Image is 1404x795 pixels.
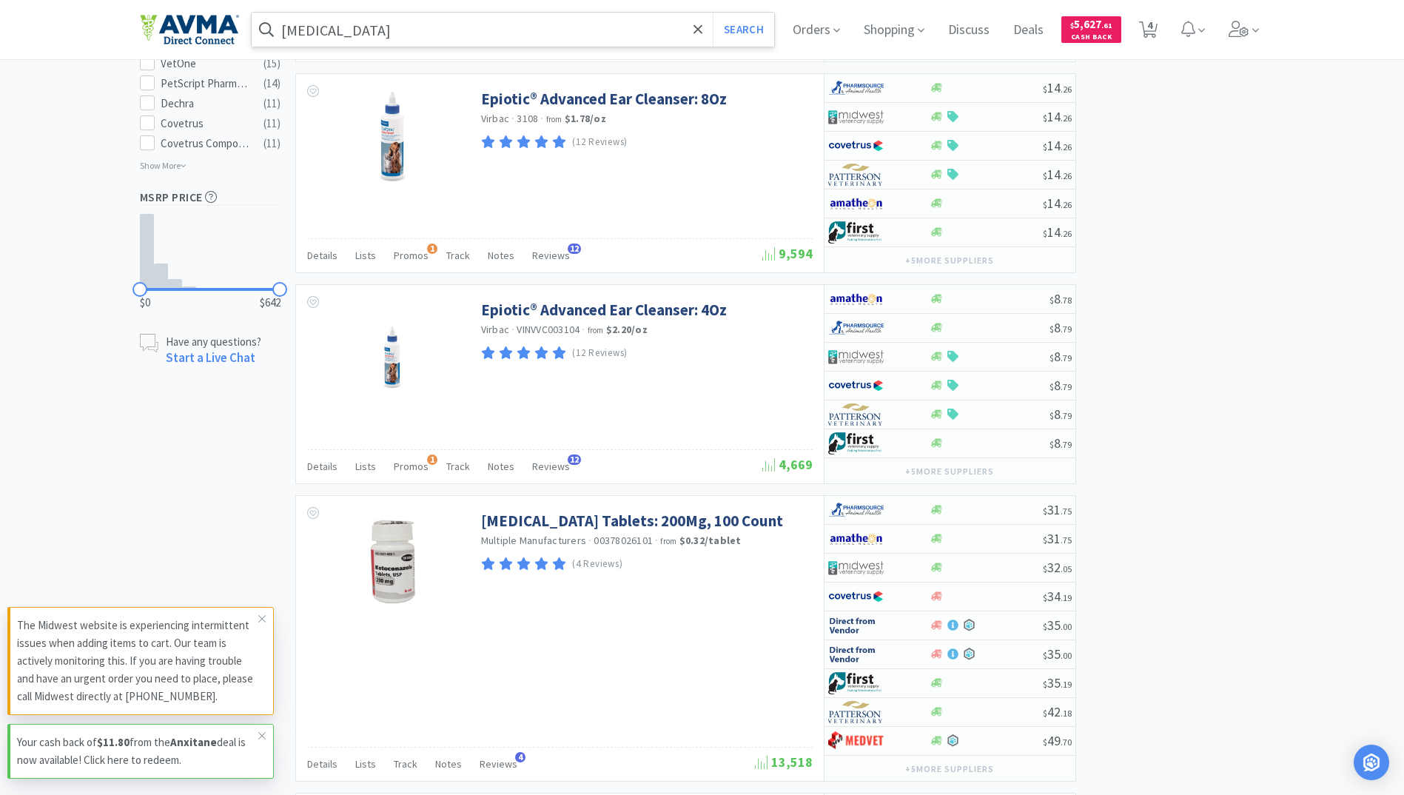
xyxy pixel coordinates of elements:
[762,245,813,262] span: 9,594
[1043,170,1047,181] span: $
[252,13,775,47] input: Search by item, sku, manufacturer, ingredient, size...
[1061,228,1072,239] span: . 26
[170,735,217,749] strong: Anxitane
[1061,621,1072,632] span: . 00
[898,461,1001,482] button: +5more suppliers
[1043,137,1072,154] span: 14
[828,288,884,310] img: 3331a67d23dc422aa21b1ec98afbf632_11.png
[1061,84,1072,95] span: . 26
[1061,439,1072,450] span: . 79
[1043,199,1047,210] span: $
[1043,224,1072,241] span: 14
[17,617,258,705] p: The Midwest website is experiencing intermittent issues when adding items to cart. Our team is ac...
[515,752,525,762] span: 4
[1043,617,1072,634] span: 35
[481,89,727,109] a: Epiotic® Advanced Ear Cleanser: 8Oz
[161,115,252,132] div: Covetrus
[481,323,510,336] a: Virbac
[517,112,538,125] span: 3108
[1354,745,1389,780] div: Open Intercom Messenger
[1133,25,1163,38] a: 4
[1043,530,1072,547] span: 31
[1043,737,1047,748] span: $
[828,346,884,368] img: 4dd14cff54a648ac9e977f0c5da9bc2e_5.png
[660,536,676,546] span: from
[572,557,622,572] p: (4 Reviews)
[17,734,258,769] p: Your cash back of from the deal is now available! Click here to redeem.
[97,735,130,749] strong: $11.80
[344,511,440,607] img: b327b0386388485187b298a93da414ae_140805.jpeg
[481,511,783,531] a: [MEDICAL_DATA] Tablets: 200Mg, 100 Count
[1049,439,1054,450] span: $
[572,346,628,361] p: (12 Reviews)
[1061,323,1072,335] span: . 79
[1043,506,1047,517] span: $
[532,460,570,473] span: Reviews
[263,75,281,93] div: ( 14 )
[488,460,514,473] span: Notes
[161,135,252,152] div: Covetrus Compounding Pharmacy
[1061,381,1072,392] span: . 79
[1043,166,1072,183] span: 14
[307,249,337,262] span: Details
[606,323,648,336] strong: $2.20 / oz
[572,135,628,150] p: (12 Reviews)
[898,250,1001,271] button: +5more suppliers
[762,456,813,473] span: 4,669
[1061,295,1072,306] span: . 78
[481,112,510,125] a: Virbac
[828,432,884,454] img: 67d67680309e4a0bb49a5ff0391dcc42_6.png
[828,317,884,339] img: 7915dbd3f8974342a4dc3feb8efc1740_58.png
[1049,377,1072,394] span: 8
[1061,141,1072,152] span: . 26
[1049,352,1054,363] span: $
[828,614,884,637] img: c67096674d5b41e1bca769e75293f8dd_19.png
[568,244,581,254] span: 12
[655,534,658,547] span: ·
[1049,406,1072,423] span: 8
[568,454,581,465] span: 12
[1043,703,1072,720] span: 42
[828,106,884,128] img: 4dd14cff54a648ac9e977f0c5da9bc2e_5.png
[1070,21,1074,30] span: $
[898,759,1001,779] button: +5more suppliers
[828,135,884,157] img: 77fca1acd8b6420a9015268ca798ef17_1.png
[161,95,252,113] div: Dechra
[1043,501,1072,518] span: 31
[828,586,884,608] img: 77fca1acd8b6420a9015268ca798ef17_1.png
[1061,506,1072,517] span: . 75
[1049,410,1054,421] span: $
[260,294,281,312] span: $642
[1070,17,1112,31] span: 5,627
[1061,679,1072,690] span: . 19
[511,112,514,125] span: ·
[1061,737,1072,748] span: . 70
[828,672,884,694] img: 67d67680309e4a0bb49a5ff0391dcc42_6.png
[481,300,727,320] a: Epiotic® Advanced Ear Cleanser: 4Oz
[1049,381,1054,392] span: $
[263,55,281,73] div: ( 15 )
[427,454,437,465] span: 1
[355,460,376,473] span: Lists
[1043,79,1072,96] span: 14
[1043,588,1072,605] span: 34
[1061,410,1072,421] span: . 79
[532,249,570,262] span: Reviews
[1061,113,1072,124] span: . 26
[355,757,376,771] span: Lists
[263,115,281,132] div: ( 11 )
[828,164,884,186] img: f5e969b455434c6296c6d81ef179fa71_3.png
[1061,563,1072,574] span: . 05
[1043,84,1047,95] span: $
[828,643,884,665] img: c67096674d5b41e1bca769e75293f8dd_19.png
[828,221,884,244] img: 67d67680309e4a0bb49a5ff0391dcc42_6.png
[140,14,239,45] img: e4e33dab9f054f5782a47901c742baa9_102.png
[435,757,462,771] span: Notes
[1049,290,1072,307] span: 8
[344,89,440,185] img: bcedb2e530354ce182a57cf95823ac3d_393552.jpg
[511,323,514,336] span: ·
[1049,323,1054,335] span: $
[161,75,252,93] div: PetScript Pharmacy Direct
[1043,679,1047,690] span: $
[1043,621,1047,632] span: $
